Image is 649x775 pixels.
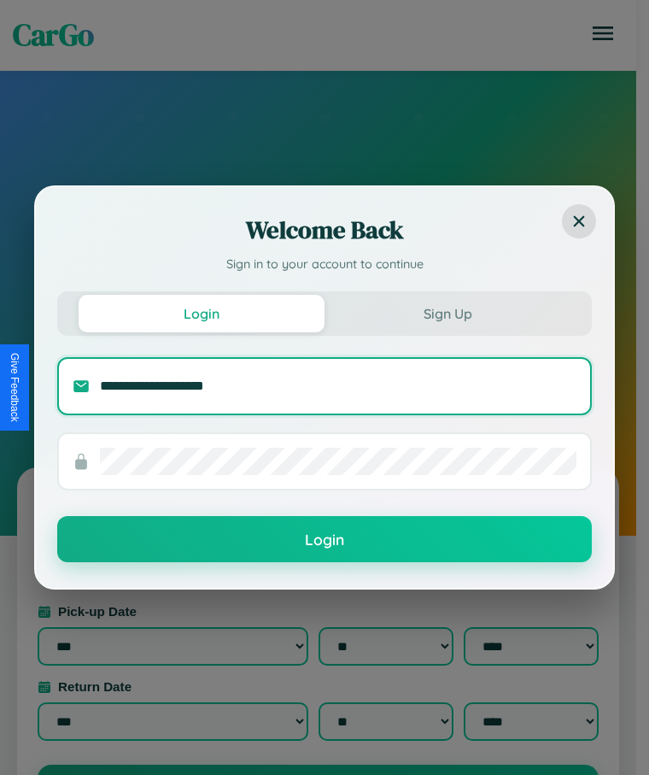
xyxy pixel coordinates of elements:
button: Sign Up [324,295,570,332]
div: Give Feedback [9,353,20,422]
h2: Welcome Back [57,213,592,247]
p: Sign in to your account to continue [57,255,592,274]
button: Login [79,295,324,332]
button: Login [57,516,592,562]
